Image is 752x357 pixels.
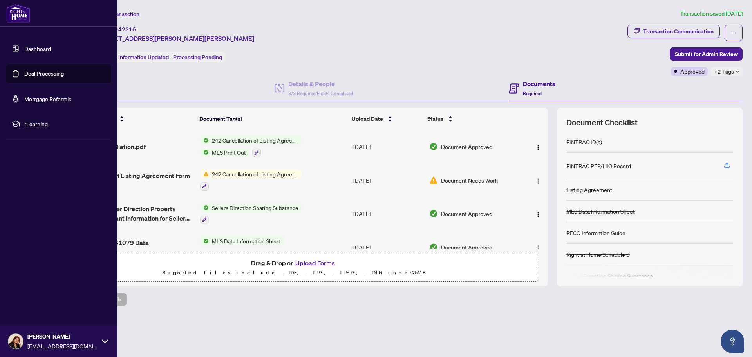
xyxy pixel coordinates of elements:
[200,203,302,225] button: Status IconSellers Direction Sharing Substance
[721,330,744,353] button: Open asap
[680,9,743,18] article: Transaction saved [DATE]
[350,163,426,197] td: [DATE]
[350,130,426,163] td: [DATE]
[118,26,136,33] span: 42316
[627,25,720,38] button: Transaction Communication
[441,142,492,151] span: Document Approved
[55,268,533,277] p: Supported files include .PDF, .JPG, .JPEG, .PNG under 25 MB
[352,114,383,123] span: Upload Date
[566,250,630,259] div: Right at Home Schedule B
[209,136,302,145] span: 242 Cancellation of Listing Agreement - Authority to Offer for Sale
[98,11,139,18] span: View Transaction
[535,145,541,151] img: Logo
[200,136,302,157] button: Status Icon242 Cancellation of Listing Agreement - Authority to Offer for SaleStatus IconMLS Prin...
[523,79,555,89] h4: Documents
[532,174,544,187] button: Logo
[200,203,209,212] img: Status Icon
[27,332,98,341] span: [PERSON_NAME]
[441,209,492,218] span: Document Approved
[209,170,302,178] span: 242 Cancellation of Listing Agreement - Authority to Offer for Sale
[200,237,284,258] button: Status IconMLS Data Information Sheet
[441,176,498,185] span: Document Needs Work
[288,91,353,96] span: 3/3 Required Fields Completed
[349,108,424,130] th: Upload Date
[74,108,196,130] th: (10) File Name
[566,138,602,146] div: FINTRAC ID(s)
[532,140,544,153] button: Logo
[24,70,64,77] a: Deal Processing
[566,207,635,216] div: MLS Data Information Sheet
[51,253,538,282] span: Drag & Drop orUpload FormsSupported files include .PDF, .JPG, .JPEG, .PNG under25MB
[6,4,31,23] img: logo
[429,142,438,151] img: Document Status
[670,47,743,61] button: Submit for Admin Review
[251,258,337,268] span: Drag & Drop or
[680,67,705,76] span: Approved
[8,334,23,349] img: Profile Icon
[566,228,625,237] div: RECO Information Guide
[288,79,353,89] h4: Details & People
[523,91,542,96] span: Required
[209,203,302,212] span: Sellers Direction Sharing Substance
[77,238,193,257] span: Listing N12261079 Data Information.pdf
[97,52,225,62] div: Status:
[200,170,302,191] button: Status Icon242 Cancellation of Listing Agreement - Authority to Offer for Sale
[566,161,631,170] div: FINTRAC PEP/HIO Record
[429,176,438,185] img: Document Status
[24,45,51,52] a: Dashboard
[97,34,254,43] span: [STREET_ADDRESS][PERSON_NAME][PERSON_NAME]
[27,342,98,350] span: [EMAIL_ADDRESS][DOMAIN_NAME]
[424,108,519,130] th: Status
[566,117,638,128] span: Document Checklist
[118,54,222,61] span: Information Updated - Processing Pending
[200,170,209,178] img: Status Icon
[427,114,443,123] span: Status
[731,30,736,36] span: ellipsis
[675,48,738,60] span: Submit for Admin Review
[532,241,544,254] button: Logo
[293,258,337,268] button: Upload Forms
[350,230,426,264] td: [DATE]
[196,108,349,130] th: Document Tag(s)
[532,207,544,220] button: Logo
[535,178,541,184] img: Logo
[736,70,739,74] span: down
[535,212,541,218] img: Logo
[429,209,438,218] img: Document Status
[441,243,492,252] span: Document Approved
[209,148,249,157] span: MLS Print Out
[209,237,284,245] span: MLS Data Information Sheet
[350,197,426,231] td: [DATE]
[643,25,714,38] div: Transaction Communication
[535,245,541,251] img: Logo
[200,136,209,145] img: Status Icon
[714,67,734,76] span: +2 Tags
[77,204,193,223] span: Form 224 Seller Direction Property Offers Important Information for Seller Acknowledgement.pdf
[200,148,209,157] img: Status Icon
[429,243,438,252] img: Document Status
[24,95,71,102] a: Mortgage Referrals
[566,185,612,194] div: Listing Agreement
[200,237,209,245] img: Status Icon
[24,120,106,128] span: rLearning
[77,171,193,190] span: Cancellation of Listing Agreement Form 242.pdf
